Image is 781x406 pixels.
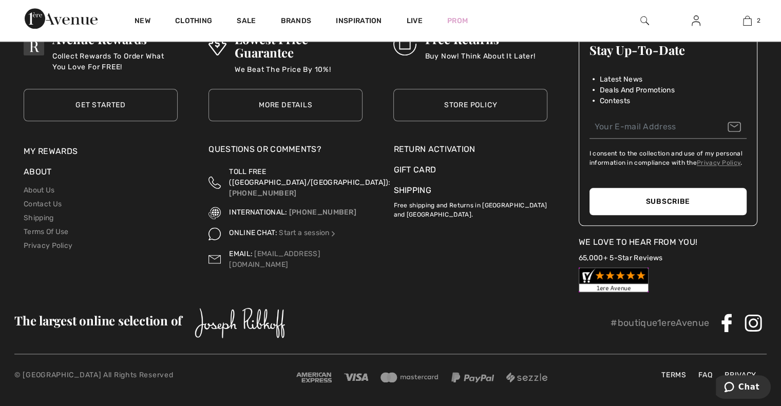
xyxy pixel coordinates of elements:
a: [EMAIL_ADDRESS][DOMAIN_NAME] [229,249,320,269]
button: Subscribe [589,188,747,215]
img: Toll Free (Canada/US) [208,166,221,199]
p: We Beat The Price By 10%! [235,64,363,85]
img: Amex [296,372,332,382]
p: © [GEOGRAPHIC_DATA] All Rights Reserved [14,370,265,380]
a: Shipping [24,214,53,222]
a: [PHONE_NUMBER] [289,208,356,217]
a: Privacy [719,370,761,380]
a: Privacy Policy [697,159,740,166]
a: Live [407,15,423,26]
div: Questions or Comments? [208,143,363,161]
a: Privacy Policy [24,241,72,250]
span: EMAIL: [229,249,253,258]
img: Free Returns [393,32,416,55]
a: Start a session [279,228,337,237]
a: 2 [722,14,772,27]
label: I consent to the collection and use of my personal information in compliance with the . [589,149,747,167]
img: Facebook [717,314,736,332]
a: 65,000+ 5-Star Reviews [579,254,663,262]
h3: Free Returns [425,32,535,46]
p: #boutique1ereAvenue [611,316,709,330]
a: About Us [24,186,54,195]
input: Your E-mail Address [589,115,747,139]
span: Latest News [600,74,642,85]
iframe: Opens a widget where you can chat to one of our agents [716,375,771,401]
img: Online Chat [330,230,337,237]
span: The largest online selection of [14,312,182,328]
img: My Info [692,14,700,27]
div: We Love To Hear From You! [579,236,757,248]
img: Visa [344,373,368,381]
img: search the website [640,14,649,27]
img: Mastercard [380,372,439,382]
span: Inspiration [336,16,382,27]
img: Joseph Ribkoff [195,307,285,338]
span: TOLL FREE ([GEOGRAPHIC_DATA]/[GEOGRAPHIC_DATA]): [229,167,390,187]
div: About [24,166,178,183]
span: Deals And Promotions [600,85,675,95]
a: Shipping [393,185,431,195]
img: Online Chat [208,227,221,240]
img: International [208,207,221,219]
p: Free shipping and Returns in [GEOGRAPHIC_DATA] and [GEOGRAPHIC_DATA]. [393,197,547,219]
span: 2 [757,16,760,25]
img: 1ère Avenue [25,8,98,29]
img: Sezzle [506,372,547,382]
a: Terms [656,370,692,380]
a: My Rewards [24,146,78,156]
h3: Lowest Price Guarantee [235,32,363,59]
a: More Details [208,89,363,121]
a: Sign In [683,14,709,27]
p: Buy Now! Think About It Later! [425,51,535,71]
a: New [135,16,150,27]
a: Sale [237,16,256,27]
p: Collect Rewards To Order What You Love For FREE! [52,51,178,71]
img: Lowest Price Guarantee [208,32,226,55]
img: My Bag [743,14,752,27]
a: Clothing [175,16,212,27]
a: FAQ [693,370,717,380]
span: INTERNATIONAL: [229,208,287,217]
a: [PHONE_NUMBER] [229,189,296,198]
h3: Avenue Rewards [52,32,178,46]
h3: Stay Up-To-Date [589,43,747,56]
a: Return Activation [393,143,547,156]
span: Contests [600,95,630,106]
a: Prom [447,15,468,26]
a: Get Started [24,89,178,121]
a: Terms Of Use [24,227,69,236]
a: Gift Card [393,164,547,176]
span: ONLINE CHAT: [229,228,277,237]
a: Brands [281,16,312,27]
img: Avenue Rewards [24,32,44,55]
img: Customer Reviews [579,267,649,292]
img: Instagram [744,314,763,332]
img: Contact us [208,248,221,270]
img: Paypal [451,372,494,382]
a: Store Policy [393,89,547,121]
a: Contact Us [24,200,62,208]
